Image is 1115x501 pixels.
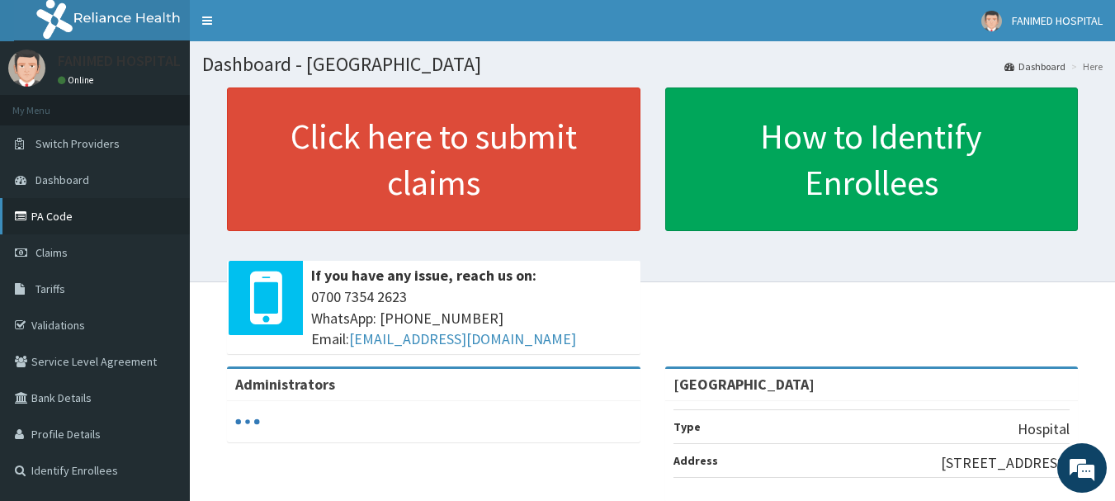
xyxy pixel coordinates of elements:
span: 0700 7354 2623 WhatsApp: [PHONE_NUMBER] Email: [311,286,632,350]
li: Here [1067,59,1103,73]
b: Administrators [235,375,335,394]
span: Tariffs [35,281,65,296]
span: Dashboard [35,173,89,187]
p: Hospital [1018,418,1070,440]
img: User Image [8,50,45,87]
a: How to Identify Enrollees [665,87,1079,231]
strong: [GEOGRAPHIC_DATA] [673,375,815,394]
span: Claims [35,245,68,260]
a: Online [58,74,97,86]
a: [EMAIL_ADDRESS][DOMAIN_NAME] [349,329,576,348]
a: Dashboard [1004,59,1065,73]
b: Type [673,419,701,434]
span: Switch Providers [35,136,120,151]
p: FANIMED HOSPITAL [58,54,181,69]
p: [STREET_ADDRESS] [941,452,1070,474]
svg: audio-loading [235,409,260,434]
a: Click here to submit claims [227,87,640,231]
span: FANIMED HOSPITAL [1012,13,1103,28]
b: If you have any issue, reach us on: [311,266,536,285]
img: User Image [981,11,1002,31]
h1: Dashboard - [GEOGRAPHIC_DATA] [202,54,1103,75]
b: Address [673,453,718,468]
